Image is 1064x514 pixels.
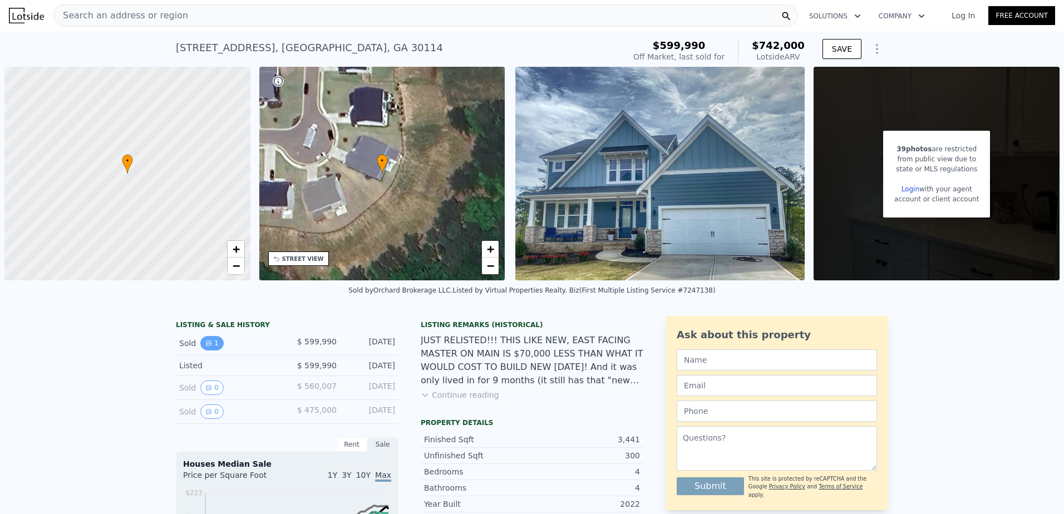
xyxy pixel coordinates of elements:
button: View historical data [200,336,224,350]
input: Phone [677,401,877,422]
div: Listing Remarks (Historical) [421,320,643,329]
div: Unfinished Sqft [424,450,532,461]
a: Terms of Service [819,483,863,490]
img: Lotside [9,8,44,23]
div: JUST RELISTED!!! THIS LIKE NEW, EAST FACING MASTER ON MAIN IS $70,000 LESS THAN WHAT IT WOULD COS... [421,334,643,387]
span: − [232,259,239,273]
div: Property details [421,418,643,427]
div: [STREET_ADDRESS] , [GEOGRAPHIC_DATA] , GA 30114 [176,40,443,56]
input: Name [677,349,877,370]
input: Email [677,375,877,396]
span: $599,990 [653,39,706,51]
a: Zoom out [482,258,499,274]
div: 4 [532,466,640,477]
a: Privacy Policy [769,483,805,490]
tspan: $223 [185,489,203,497]
span: 3Y [342,471,351,480]
div: Sold [179,404,278,419]
span: − [487,259,494,273]
span: with your agent [919,185,972,193]
a: Free Account [988,6,1055,25]
div: Sold by Orchard Brokerage LLC . [348,286,452,294]
a: Zoom out [228,258,244,274]
div: Sold [179,380,278,395]
div: Ask about this property [677,327,877,343]
button: Company [870,6,934,26]
button: Solutions [800,6,870,26]
a: Zoom in [228,241,244,258]
div: from public view due to [894,154,979,164]
div: Rent [336,437,367,452]
div: Sold [179,336,278,350]
a: Log In [938,10,988,21]
span: • [377,156,388,166]
span: $742,000 [752,39,805,51]
span: 10Y [356,471,371,480]
div: Off Market, last sold for [633,51,725,62]
span: Search an address or region [54,9,188,22]
div: account or client account [894,194,979,204]
div: [DATE] [346,380,395,395]
button: Submit [677,477,744,495]
span: • [122,156,133,166]
div: • [377,154,388,174]
img: Sale: 140748153 Parcel: 11287489 [515,67,805,280]
span: $ 599,990 [297,337,337,346]
div: 4 [532,482,640,493]
button: Show Options [866,38,888,60]
div: 3,441 [532,434,640,445]
div: state or MLS regulations [894,164,979,174]
div: Sale [367,437,398,452]
button: SAVE [822,39,861,59]
div: 2022 [532,498,640,510]
div: Finished Sqft [424,434,532,445]
div: STREET VIEW [282,255,324,263]
span: $ 475,000 [297,406,337,414]
button: View historical data [200,380,224,395]
div: LISTING & SALE HISTORY [176,320,398,332]
span: 1Y [328,471,337,480]
div: Listed by Virtual Properties Realty. Biz (First Multiple Listing Service #7247138) [452,286,715,294]
div: Listed [179,360,278,371]
div: Houses Median Sale [183,458,391,469]
span: + [232,242,239,256]
span: $ 599,990 [297,361,337,370]
div: Price per Square Foot [183,469,287,487]
div: are restricted [894,144,979,154]
div: [DATE] [346,404,395,419]
div: [DATE] [346,336,395,350]
div: Bedrooms [424,466,532,477]
button: View historical data [200,404,224,419]
a: Login [902,185,919,193]
div: [DATE] [346,360,395,371]
span: $ 560,007 [297,382,337,391]
div: Lotside ARV [752,51,805,62]
span: 39 photos [896,145,932,153]
button: Continue reading [421,389,499,401]
span: + [487,242,494,256]
div: Year Built [424,498,532,510]
div: This site is protected by reCAPTCHA and the Google and apply. [748,475,877,499]
div: • [122,154,133,174]
span: Max [375,471,391,482]
a: Zoom in [482,241,499,258]
div: Bathrooms [424,482,532,493]
div: 300 [532,450,640,461]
